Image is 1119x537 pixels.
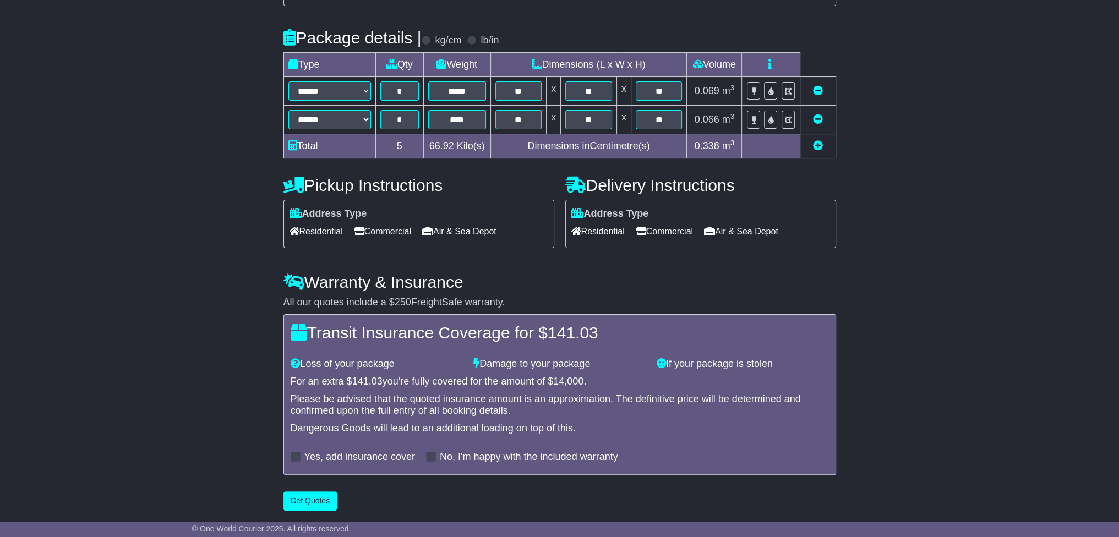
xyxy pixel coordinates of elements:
[548,324,598,342] span: 141.03
[375,134,423,158] td: 5
[571,208,649,220] label: Address Type
[722,85,735,96] span: m
[813,85,823,96] a: Remove this item
[636,223,693,240] span: Commercial
[687,53,742,77] td: Volume
[547,77,561,106] td: x
[283,29,422,47] h4: Package details |
[192,524,351,533] span: © One World Courier 2025. All rights reserved.
[695,114,719,125] span: 0.066
[395,297,411,308] span: 250
[571,223,625,240] span: Residential
[547,106,561,134] td: x
[291,423,829,435] div: Dangerous Goods will lead to an additional loading on top of this.
[283,134,375,158] td: Total
[722,114,735,125] span: m
[423,134,490,158] td: Kilo(s)
[722,140,735,151] span: m
[283,297,836,309] div: All our quotes include a $ FreightSafe warranty.
[290,208,367,220] label: Address Type
[730,139,735,147] sup: 3
[285,358,468,370] div: Loss of your package
[352,376,383,387] span: 141.03
[695,85,719,96] span: 0.069
[490,53,687,77] td: Dimensions (L x W x H)
[354,223,411,240] span: Commercial
[435,35,461,47] label: kg/cm
[429,140,454,151] span: 66.92
[565,176,836,194] h4: Delivery Instructions
[695,140,719,151] span: 0.338
[730,84,735,92] sup: 3
[490,134,687,158] td: Dimensions in Centimetre(s)
[375,53,423,77] td: Qty
[290,223,343,240] span: Residential
[616,77,631,106] td: x
[704,223,778,240] span: Air & Sea Depot
[468,358,651,370] div: Damage to your package
[813,114,823,125] a: Remove this item
[651,358,834,370] div: If your package is stolen
[283,53,375,77] td: Type
[291,376,829,388] div: For an extra $ you're fully covered for the amount of $ .
[291,324,829,342] h4: Transit Insurance Coverage for $
[481,35,499,47] label: lb/in
[423,53,490,77] td: Weight
[730,112,735,120] sup: 3
[283,273,836,291] h4: Warranty & Insurance
[813,140,823,151] a: Add new item
[291,393,829,417] div: Please be advised that the quoted insurance amount is an approximation. The definitive price will...
[283,176,554,194] h4: Pickup Instructions
[616,106,631,134] td: x
[422,223,496,240] span: Air & Sea Depot
[283,491,337,511] button: Get Quotes
[553,376,583,387] span: 14,000
[304,451,415,463] label: Yes, add insurance cover
[440,451,618,463] label: No, I'm happy with the included warranty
